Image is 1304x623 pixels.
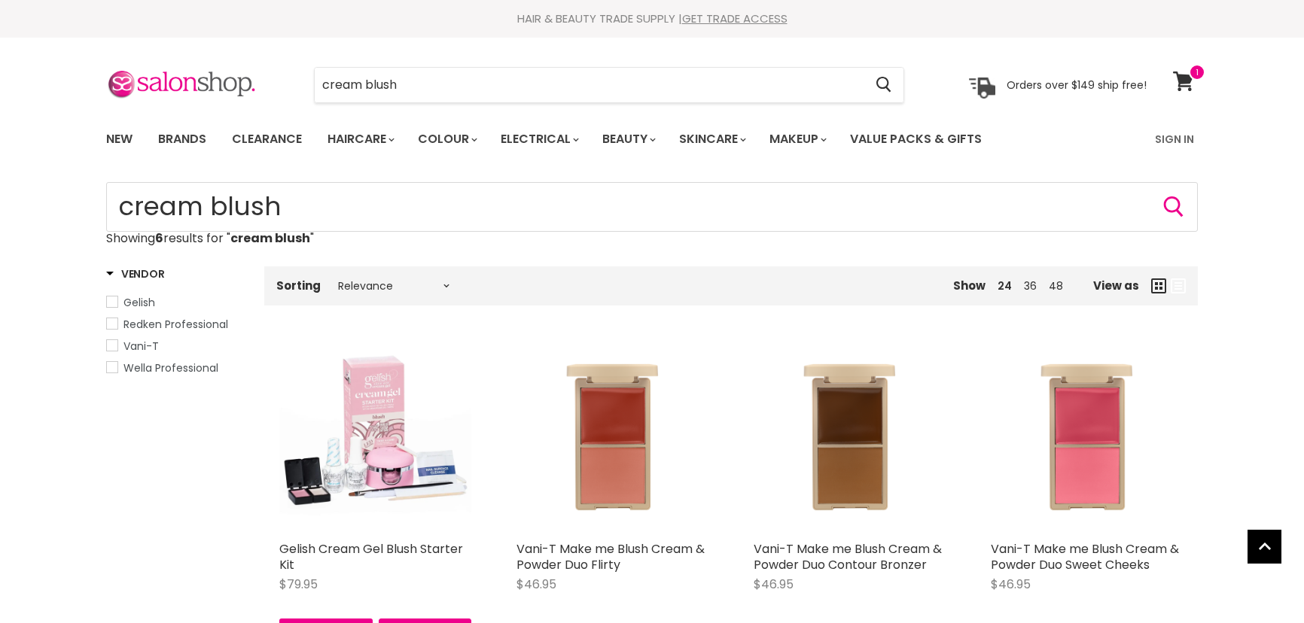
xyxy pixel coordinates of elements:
span: Vani-T [123,339,159,354]
h3: Vendor [106,266,164,281]
a: 24 [998,278,1012,293]
ul: Main menu [95,117,1070,161]
form: Product [106,182,1198,232]
p: Orders over $149 ship free! [1007,77,1147,91]
a: Vani-T Make me Blush Cream & Powder Duo Flirty [516,540,705,573]
a: Clearance [221,123,313,155]
a: Redken Professional [106,316,245,333]
a: Gelish Cream Gel Blush Starter Kit [279,540,463,573]
nav: Main [87,117,1217,161]
a: Beauty [591,123,665,155]
span: View as [1093,279,1139,292]
strong: cream blush [230,229,310,247]
img: Vani-T Make me Blush Cream & Powder Duo Flirty [536,342,690,533]
button: Search [864,68,903,102]
a: Sign In [1146,123,1203,155]
a: GET TRADE ACCESS [682,11,788,26]
span: $46.95 [754,576,794,593]
a: New [95,123,144,155]
a: Vani-T Make me Blush Cream & Powder Duo Sweet Cheeks [991,540,1179,573]
span: $46.95 [991,576,1031,593]
label: Sorting [276,279,321,292]
button: Search [1162,195,1186,219]
span: $46.95 [516,576,556,593]
img: Vani-T Make me Blush Cream & Powder Duo Contour Bronzer [773,342,927,533]
a: Wella Professional [106,360,245,376]
a: Haircare [316,123,404,155]
span: Wella Professional [123,360,218,375]
a: Vani-T Make me Blush Cream & Powder Duo Contour Bronzer [754,342,946,533]
span: $79.95 [279,576,318,593]
a: Vani-T [106,338,245,354]
a: Electrical [489,123,588,155]
a: Vani-T Make me Blush Cream & Powder Duo Sweet Cheeks [991,342,1183,533]
img: Vani-T Make me Blush Cream & Powder Duo Sweet Cheeks [1010,342,1164,533]
a: Value Packs & Gifts [839,123,993,155]
a: Vani-T Make me Blush Cream & Powder Duo Contour Bronzer [754,540,942,573]
a: Skincare [668,123,755,155]
a: 48 [1049,278,1063,293]
span: Redken Professional [123,317,228,332]
a: Vani-T Make me Blush Cream & Powder Duo Flirty [516,342,708,533]
form: Product [314,67,904,103]
input: Search [106,182,1198,232]
img: Gelish Cream Gel Blush Starter Kit [279,342,471,533]
strong: 6 [155,229,163,247]
span: Gelish [123,295,155,310]
p: Showing results for " " [106,232,1198,245]
div: HAIR & BEAUTY TRADE SUPPLY | [87,11,1217,26]
a: 36 [1024,278,1037,293]
a: Brands [147,123,218,155]
input: Search [315,68,864,102]
a: Gelish [106,294,245,311]
span: Show [953,278,986,293]
a: Makeup [758,123,836,155]
a: Colour [407,123,486,155]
